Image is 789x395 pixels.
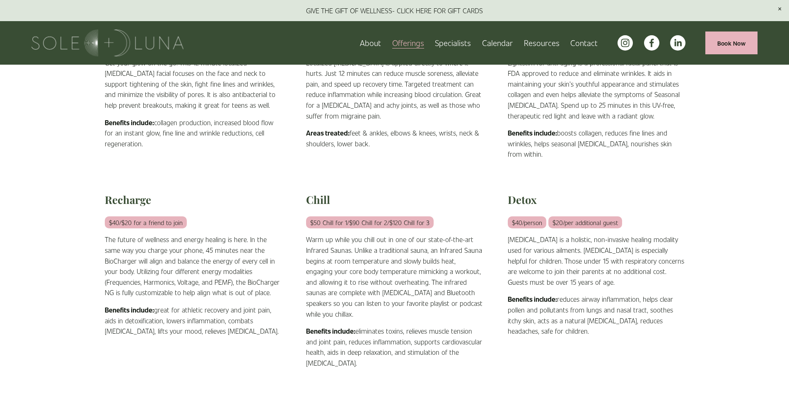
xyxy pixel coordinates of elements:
p: Warm up while you chill out in one of our state-of-the-art Infrared Saunas. Unlike a traditional ... [306,234,483,319]
p: great for athletic recovery and joint pain, aids in detoxification, lowers inflammation, combats ... [105,305,282,337]
em: $50 Chill for 1/$90 Chill for 2/$120 Chill for 3 [306,216,434,228]
em: $40/person [508,216,546,228]
p: feet & ankles, elbows & knees, wrists, neck & shoulders, lower back. [306,128,483,149]
p: Localized [MEDICAL_DATA] is applied directly to where it hurts. Just 12 minutes can reduce muscle... [306,58,483,121]
em: $20/per additional guest [548,216,622,228]
a: LinkedIn [670,35,685,51]
strong: Benefits include: [105,118,154,127]
strong: Benefits include: [105,305,154,314]
strong: Areas treated: [306,128,350,137]
img: Sole + Luna [31,29,183,56]
a: Book Now [705,32,758,54]
h2: Recharge [105,193,282,206]
p: The future of wellness and energy healing is here. In the same way you charge your phone, 45 minu... [105,234,282,298]
span: Resources [524,36,560,49]
a: Contact [570,36,598,50]
h2: Chill [306,193,483,206]
p: boosts collagen, reduces fine lines and wrinkles, helps seasonal [MEDICAL_DATA], nourishes skin f... [508,128,685,160]
a: folder dropdown [524,36,560,50]
p: Get your glow on the go! This 12 minute localized [MEDICAL_DATA] facial focuses on the face and n... [105,58,282,111]
strong: Benefits include: [306,327,355,335]
p: eliminates toxins, relieves muscle tension and joint pain, reduces inflammation, supports cardiov... [306,326,483,368]
strong: Benefits include: [508,295,557,303]
p: reduces airway inflammation, helps clear pollen and pollutants from lungs and nasal tract, soothe... [508,294,685,336]
a: facebook-unauth [644,35,659,51]
p: [MEDICAL_DATA] is a holistic, non-invasive healing modality used for various ailments. [MEDICAL_D... [508,234,685,287]
strong: Benefits include: [508,128,557,137]
p: Lightstim for anti-aging is a professional facial panel that is FDA approved to reduce and elimin... [508,58,685,121]
h2: Detox [508,193,685,206]
a: folder dropdown [392,36,424,50]
a: Specialists [435,36,471,50]
p: collagen production, increased blood flow for an instant glow, fine line and wrinkle reductions, ... [105,117,282,149]
a: instagram-unauth [618,35,633,51]
span: Offerings [392,36,424,49]
em: $40/$20 for a friend to join [105,216,187,228]
a: Calendar [482,36,513,50]
a: About [360,36,381,50]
